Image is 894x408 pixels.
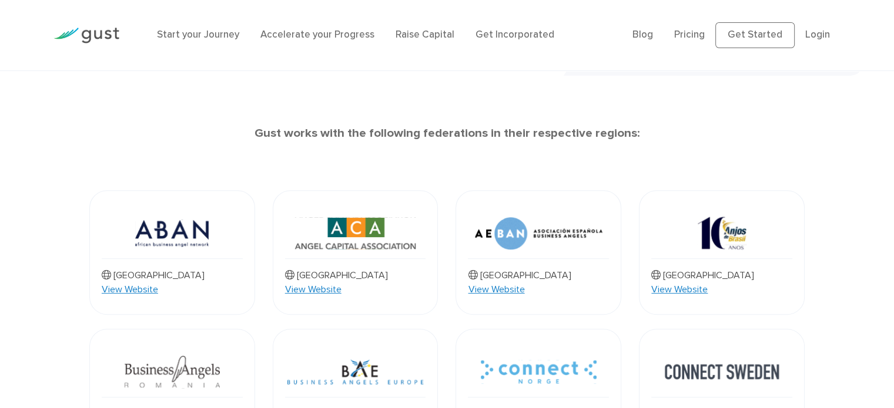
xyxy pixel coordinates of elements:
[260,29,374,41] a: Accelerate your Progress
[285,282,341,296] a: View Website
[102,282,158,296] a: View Website
[632,29,653,41] a: Blog
[102,268,205,282] p: [GEOGRAPHIC_DATA]
[396,29,454,41] a: Raise Capital
[125,347,220,397] img: Business Angels
[157,29,239,41] a: Start your Journey
[805,29,830,41] a: Login
[476,29,554,41] a: Get Incorporated
[651,268,754,282] p: [GEOGRAPHIC_DATA]
[468,282,524,296] a: View Website
[255,126,640,140] strong: Gust works with the following federations in their respective regions:
[285,268,388,282] p: [GEOGRAPHIC_DATA]
[664,347,780,397] img: Connect Sweden
[697,208,747,258] img: 10 Anjo
[475,208,602,258] img: Aeban
[285,347,426,397] img: Bae
[135,208,209,258] img: Aban
[468,268,571,282] p: [GEOGRAPHIC_DATA]
[294,208,416,258] img: Aca
[715,22,795,48] a: Get Started
[481,347,597,397] img: Connect
[674,29,705,41] a: Pricing
[53,28,119,43] img: Gust Logo
[651,282,708,296] a: View Website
